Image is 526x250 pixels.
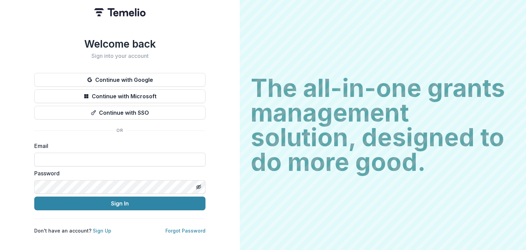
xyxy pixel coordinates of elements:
h1: Welcome back [34,38,205,50]
a: Sign Up [93,228,111,234]
h2: Sign into your account [34,53,205,59]
label: Password [34,169,201,177]
button: Sign In [34,197,205,210]
img: Temelio [94,8,146,16]
button: Continue with Google [34,73,205,87]
a: Forgot Password [165,228,205,234]
p: Don't have an account? [34,227,111,234]
label: Email [34,142,201,150]
button: Continue with Microsoft [34,89,205,103]
button: Continue with SSO [34,106,205,120]
button: Toggle password visibility [193,182,204,192]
